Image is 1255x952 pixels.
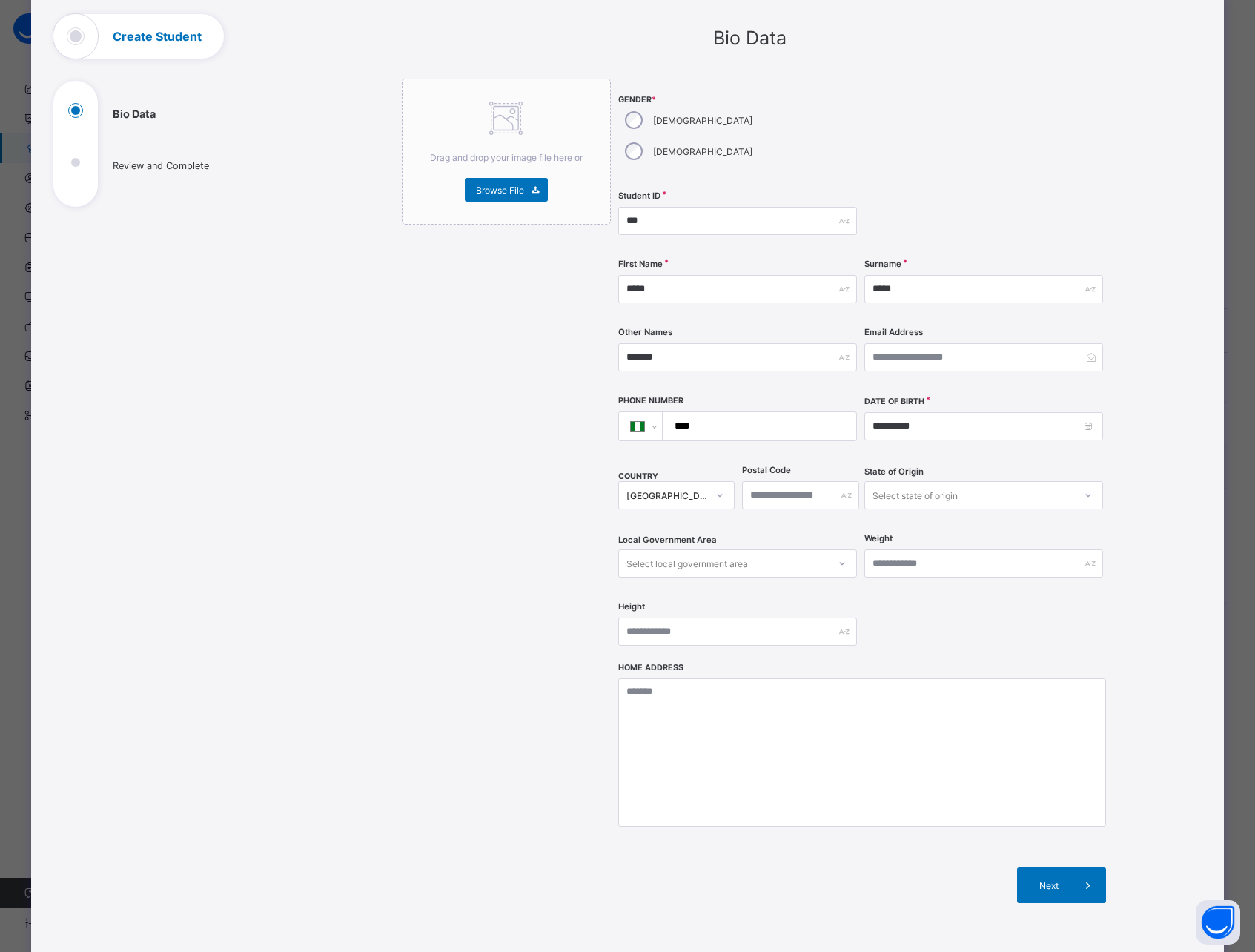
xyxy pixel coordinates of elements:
label: First Name [618,259,663,269]
div: Select local government area [626,549,748,578]
label: Email Address [864,327,923,337]
label: Date of Birth [864,397,924,406]
label: Other Names [618,327,672,337]
label: Phone Number [618,396,683,406]
span: Local Government Area [618,535,717,545]
label: [DEMOGRAPHIC_DATA] [653,115,752,126]
button: Open asap [1196,900,1240,945]
span: Drag and drop your image file here or [430,152,583,163]
h1: Create Student [113,30,202,42]
span: Gender [618,95,857,105]
label: [DEMOGRAPHIC_DATA] [653,146,752,157]
span: State of Origin [864,466,924,477]
label: Surname [864,259,901,269]
label: Weight [864,533,893,543]
span: Browse File [476,185,524,196]
div: Select state of origin [872,481,958,509]
div: [GEOGRAPHIC_DATA] [626,490,708,501]
label: Postal Code [742,465,791,475]
span: Next [1028,880,1070,891]
label: Height [618,601,645,612]
span: COUNTRY [618,472,658,481]
div: Drag and drop your image file here orBrowse File [402,79,611,225]
label: Home Address [618,663,683,672]
span: Bio Data [713,27,787,49]
label: Student ID [618,191,660,201]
